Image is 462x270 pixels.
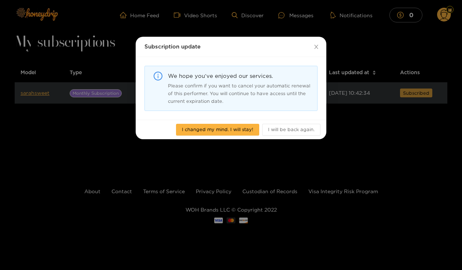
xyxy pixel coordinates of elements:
span: I changed my mind. I will stay! [182,126,253,133]
button: I will be back again. [262,124,320,136]
div: Please confirm if you want to cancel your automatic renewal of this performer. You will continue ... [168,82,312,105]
span: info-circle [154,72,162,80]
span: close [313,44,319,50]
div: We hope you’ve enjoyed our services. [168,72,312,80]
span: I will be back again. [268,126,315,133]
button: Close [306,37,326,57]
button: I changed my mind. I will stay! [176,124,259,136]
div: Subscription update [144,43,318,51]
